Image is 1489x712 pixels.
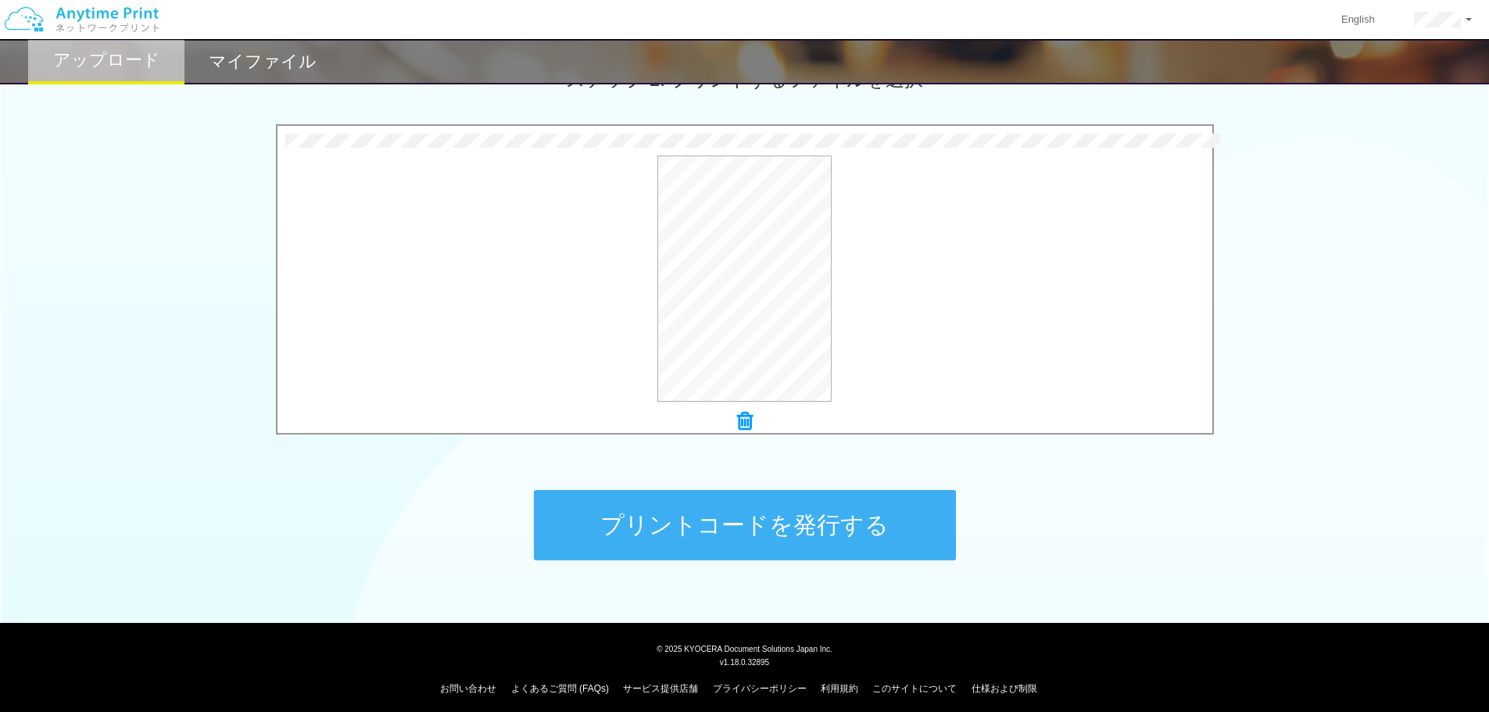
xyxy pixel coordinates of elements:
[720,657,769,667] span: v1.18.0.32895
[566,69,922,90] span: ステップ 2: プリントするファイルを選択
[657,643,832,653] span: © 2025 KYOCERA Document Solutions Japan Inc.
[872,683,957,694] a: このサイトについて
[623,683,698,694] a: サービス提供店舗
[511,683,609,694] a: よくあるご質問 (FAQs)
[972,683,1037,694] a: 仕様および制限
[53,51,160,70] h2: アップロード
[713,683,807,694] a: プライバシーポリシー
[821,683,858,694] a: 利用規約
[440,683,496,694] a: お問い合わせ
[534,490,956,560] button: プリントコードを発行する
[209,52,317,71] h2: マイファイル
